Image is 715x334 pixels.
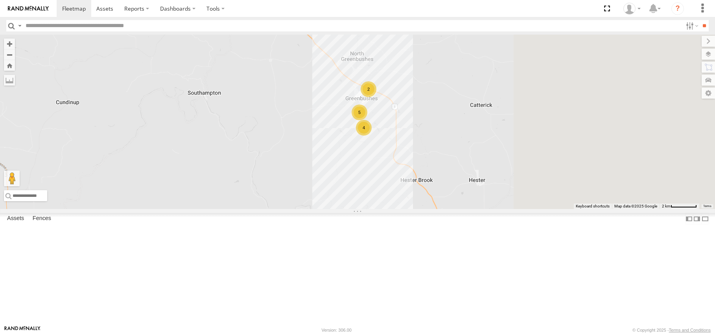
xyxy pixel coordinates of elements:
div: Version: 306.00 [322,328,352,332]
label: Dock Summary Table to the Right [693,213,701,224]
span: Map data ©2025 Google [614,204,657,208]
div: © Copyright 2025 - [632,328,711,332]
label: Fences [29,213,55,224]
a: Terms (opens in new tab) [703,205,711,208]
label: Map Settings [702,88,715,99]
i: ? [671,2,684,15]
button: Zoom Home [4,60,15,71]
a: Terms and Conditions [669,328,711,332]
div: 4 [356,120,372,136]
div: 2 [361,81,376,97]
label: Search Filter Options [683,20,700,31]
img: rand-logo.svg [8,6,49,11]
button: Map Scale: 2 km per 63 pixels [660,204,699,209]
button: Zoom out [4,49,15,60]
span: 2 km [662,204,671,208]
div: Sandra Machin [621,3,643,15]
label: Dock Summary Table to the Left [685,213,693,224]
label: Measure [4,75,15,86]
button: Zoom in [4,39,15,49]
button: Keyboard shortcuts [576,204,610,209]
label: Assets [3,213,28,224]
a: Visit our Website [4,326,41,334]
div: 5 [352,105,367,120]
button: Drag Pegman onto the map to open Street View [4,171,20,186]
label: Hide Summary Table [701,213,709,224]
label: Search Query [17,20,23,31]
